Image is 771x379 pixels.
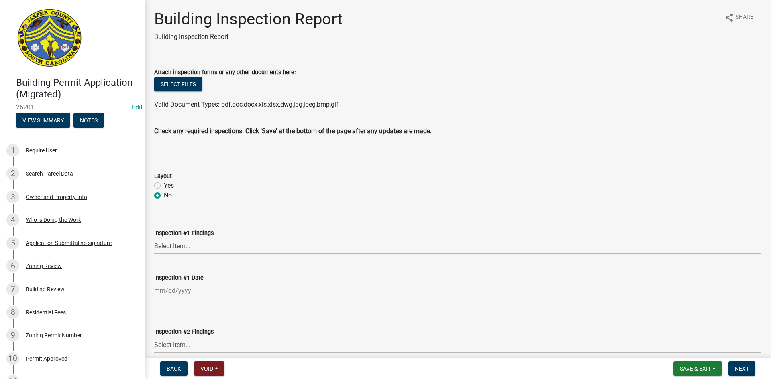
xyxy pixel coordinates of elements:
[194,361,224,376] button: Void
[26,310,66,315] div: Residential Fees
[26,240,112,246] div: Application Submittal no signature
[6,283,19,296] div: 7
[132,103,143,111] a: Edit
[26,263,62,269] div: Zoning Review
[154,101,339,108] span: Valid Document Types: pdf,doc,docx,xls,xlsx,dwg,jpg,jpeg,bmp,gif
[154,329,214,335] label: Inspection #2 Findings
[736,13,753,22] span: Share
[154,282,228,299] input: mm/dd/yyyy
[26,148,57,153] div: Require User
[132,103,143,111] wm-modal-confirm: Edit Application Number
[154,231,214,236] label: Inspection #1 Findings
[154,77,202,91] button: Select files
[6,352,19,365] div: 10
[73,118,104,124] wm-modal-confirm: Notes
[73,113,104,128] button: Notes
[154,174,172,179] label: Layout
[724,13,734,22] i: share
[164,191,172,200] label: No
[16,8,83,69] img: Jasper County, South Carolina
[16,113,70,128] button: View Summary
[16,77,138,100] h4: Building Permit Application (Migrated)
[154,10,343,29] h1: Building Inspection Report
[718,10,760,25] button: shareShare
[154,70,296,75] label: Attach inspection forms or any other documents here:
[26,194,87,200] div: Owner and Property Info
[680,365,711,372] span: Save & Exit
[160,361,188,376] button: Back
[16,118,70,124] wm-modal-confirm: Summary
[6,329,19,342] div: 9
[6,191,19,203] div: 3
[6,259,19,272] div: 6
[26,286,65,292] div: Building Review
[154,32,343,42] p: Building Inspection Report
[154,275,204,281] label: Inspection #1 Date
[154,127,432,135] u: Check any required inspections. Click 'Save' at the bottom of the page after any updates are made.
[164,181,174,191] label: Yes
[16,103,128,111] span: 26201
[6,237,19,249] div: 5
[26,171,73,176] div: Search Parcel Data
[26,332,82,338] div: Zoning Permit Number
[728,361,755,376] button: Next
[26,356,67,361] div: Permit Approved
[6,144,19,157] div: 1
[673,361,722,376] button: Save & Exit
[6,213,19,226] div: 4
[6,306,19,319] div: 8
[735,365,749,372] span: Next
[167,365,181,372] span: Back
[6,167,19,180] div: 2
[200,365,213,372] span: Void
[26,217,81,223] div: Who is Doing the Work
